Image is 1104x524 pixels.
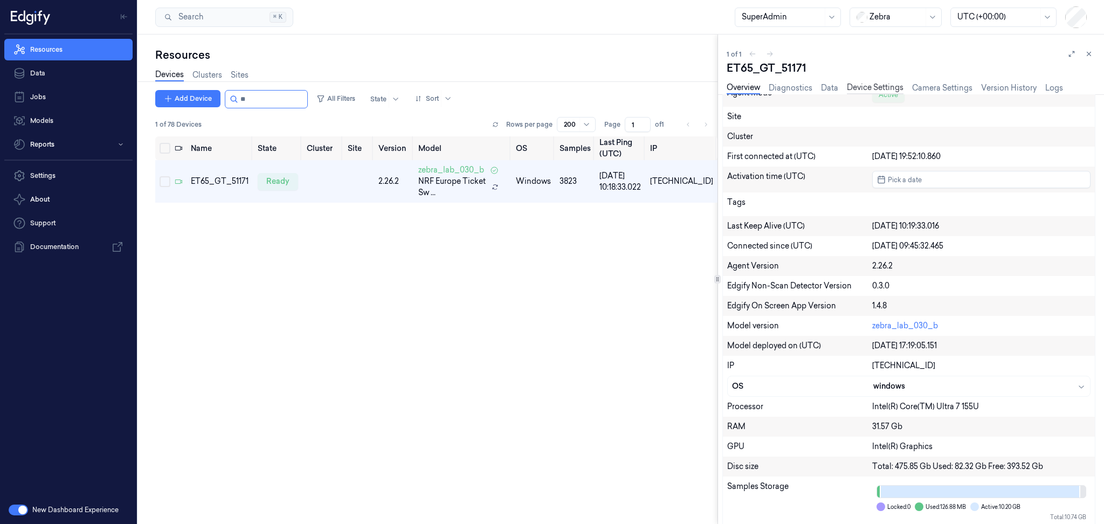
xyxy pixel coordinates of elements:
[872,240,1091,252] div: [DATE] 09:45:32.465
[872,220,1091,232] div: [DATE] 10:19:33.016
[727,171,873,188] div: Activation time (UTC)
[872,360,1091,371] div: [TECHNICAL_ID]
[727,111,1091,122] div: Site
[727,131,1091,142] div: Cluster
[174,11,203,23] span: Search
[4,212,133,234] a: Support
[727,461,873,472] div: Disc size
[160,143,170,154] button: Select all
[727,240,873,252] div: Connected since (UTC)
[302,136,343,160] th: Cluster
[821,82,838,94] a: Data
[1045,82,1063,94] a: Logs
[727,441,873,452] div: GPU
[727,260,873,272] div: Agent Version
[732,381,874,392] div: OS
[258,173,298,190] div: ready
[728,376,1090,396] button: OSwindows
[516,176,551,187] p: windows
[681,117,713,132] nav: pagination
[872,421,1091,432] div: 31.57 Gb
[981,82,1037,94] a: Version History
[560,176,591,187] div: 3823
[231,70,249,81] a: Sites
[155,120,202,129] span: 1 of 78 Devices
[872,321,938,330] a: zebra_lab_030_b
[192,70,222,81] a: Clusters
[727,300,873,312] div: Edgify On Screen App Version
[727,320,873,332] div: Model version
[727,421,873,432] div: RAM
[727,50,742,59] span: 1 of 1
[655,120,672,129] span: of 1
[253,136,302,160] th: State
[872,280,1091,292] div: 0.3.0
[727,60,1095,75] div: ET65_GT_51171
[4,134,133,155] button: Reports
[981,503,1020,511] span: Active: 10.20 GB
[4,236,133,258] a: Documentation
[872,441,1091,452] div: Intel(R) Graphics
[727,220,873,232] div: Last Keep Alive (UTC)
[599,170,641,193] div: [DATE] 10:18:33.022
[872,260,1091,272] div: 2.26.2
[727,151,873,162] div: First connected at (UTC)
[872,461,1091,472] div: Total: 475.85 Gb Used: 82.32 Gb Free: 393.52 Gb
[4,110,133,132] a: Models
[886,175,922,185] span: Pick a date
[155,69,184,81] a: Devices
[378,176,410,187] div: 2.26.2
[604,120,620,129] span: Page
[872,171,1091,188] button: Pick a date
[872,340,1091,351] div: [DATE] 17:19:05.151
[595,136,646,160] th: Last Ping (UTC)
[650,176,713,187] div: [TECHNICAL_ID]
[727,197,873,212] div: Tags
[872,401,1091,412] div: Intel(R) Core(TM) Ultra 7 155U
[872,87,905,102] div: Active
[115,8,133,25] button: Toggle Navigation
[343,136,375,160] th: Site
[727,87,873,102] div: Agent mode
[418,176,487,198] span: NRF Europe Ticket Sw ...
[912,82,972,94] a: Camera Settings
[512,136,555,160] th: OS
[4,165,133,187] a: Settings
[155,8,293,27] button: Search⌘K
[414,136,512,160] th: Model
[374,136,414,160] th: Version
[872,151,1091,162] div: [DATE] 19:52:10.860
[155,47,717,63] div: Resources
[312,90,360,107] button: All Filters
[873,381,1086,392] div: windows
[727,340,873,351] div: Model deployed on (UTC)
[418,164,484,176] span: zebra_lab_030_b
[727,280,873,292] div: Edgify Non-Scan Detector Version
[646,136,717,160] th: IP
[160,176,170,187] button: Select row
[155,90,220,107] button: Add Device
[555,136,595,160] th: Samples
[4,86,133,108] a: Jobs
[4,39,133,60] a: Resources
[187,136,253,160] th: Name
[4,63,133,84] a: Data
[727,401,873,412] div: Processor
[847,82,903,94] a: Device Settings
[926,503,966,511] span: Used: 126.88 MB
[877,513,1086,521] div: Total: 10.74 GB
[727,82,760,94] a: Overview
[887,503,910,511] span: Locked: 0
[769,82,812,94] a: Diagnostics
[872,300,1091,312] div: 1.4.8
[506,120,553,129] p: Rows per page
[727,360,873,371] div: IP
[4,189,133,210] button: About
[191,176,249,187] div: ET65_GT_51171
